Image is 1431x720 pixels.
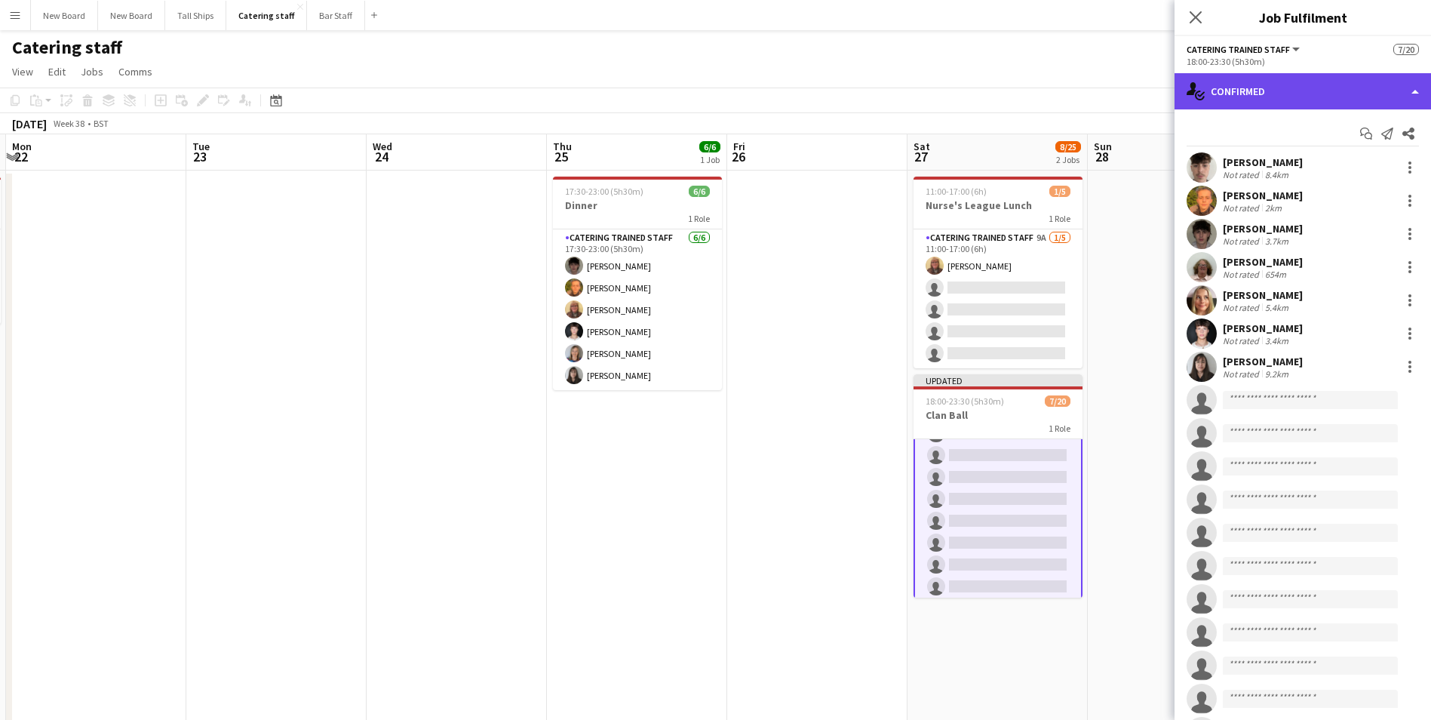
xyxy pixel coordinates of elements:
app-job-card: 11:00-17:00 (6h)1/5Nurse's League Lunch1 RoleCatering trained staff9A1/511:00-17:00 (6h)[PERSON_N... [914,177,1082,368]
span: Edit [48,65,66,78]
a: View [6,62,39,82]
span: Wed [373,140,392,153]
span: 28 [1092,148,1112,165]
span: View [12,65,33,78]
button: Catering staff [226,1,307,30]
app-card-role: Catering trained staff9A1/511:00-17:00 (6h)[PERSON_NAME] [914,229,1082,368]
div: BST [94,118,109,129]
app-card-role: [PERSON_NAME] [914,220,1082,691]
span: Jobs [81,65,103,78]
div: 2 Jobs [1056,154,1080,165]
span: Tue [192,140,210,153]
span: Comms [118,65,152,78]
h3: Clan Ball [914,408,1082,422]
div: [PERSON_NAME] [1223,189,1303,202]
span: Catering trained staff [1187,44,1290,55]
span: 1 Role [1049,213,1070,224]
span: 22 [10,148,32,165]
span: 23 [190,148,210,165]
div: Not rated [1223,269,1262,280]
h3: Job Fulfilment [1175,8,1431,27]
span: 7/20 [1393,44,1419,55]
div: 2km [1262,202,1285,214]
span: 11:00-17:00 (6h) [926,186,987,197]
span: Thu [553,140,572,153]
span: 24 [370,148,392,165]
span: 25 [551,148,572,165]
div: 5.4km [1262,302,1291,313]
div: 3.7km [1262,235,1291,247]
a: Jobs [75,62,109,82]
div: Not rated [1223,302,1262,313]
button: New Board [98,1,165,30]
span: 7/20 [1045,395,1070,407]
span: Mon [12,140,32,153]
div: Not rated [1223,202,1262,214]
span: Week 38 [50,118,88,129]
div: Not rated [1223,368,1262,380]
div: Updated [914,374,1082,386]
span: 6/6 [689,186,710,197]
div: 18:00-23:30 (5h30m) [1187,56,1419,67]
h1: Catering staff [12,36,122,59]
span: 6/6 [699,141,720,152]
span: 1 Role [1049,423,1070,434]
div: Not rated [1223,235,1262,247]
div: [PERSON_NAME] [1223,222,1303,235]
div: 9.2km [1262,368,1291,380]
div: 8.4km [1262,169,1291,180]
div: [DATE] [12,116,47,131]
span: 1 Role [688,213,710,224]
a: Comms [112,62,158,82]
div: 1 Job [700,154,720,165]
div: 3.4km [1262,335,1291,346]
h3: Dinner [553,198,722,212]
app-job-card: Updated18:00-23:30 (5h30m)7/20Clan Ball1 Role[PERSON_NAME] [914,374,1082,598]
div: [PERSON_NAME] [1223,288,1303,302]
span: 8/25 [1055,141,1081,152]
button: New Board [31,1,98,30]
button: Tall Ships [165,1,226,30]
span: Sun [1094,140,1112,153]
div: Confirmed [1175,73,1431,109]
a: Edit [42,62,72,82]
div: 654m [1262,269,1289,280]
div: [PERSON_NAME] [1223,355,1303,368]
app-card-role: Catering trained staff6/617:30-23:00 (5h30m)[PERSON_NAME][PERSON_NAME][PERSON_NAME][PERSON_NAME][... [553,229,722,390]
div: Not rated [1223,335,1262,346]
span: 17:30-23:00 (5h30m) [565,186,643,197]
div: [PERSON_NAME] [1223,255,1303,269]
span: Sat [914,140,930,153]
span: Fri [733,140,745,153]
div: [PERSON_NAME] [1223,155,1303,169]
span: 18:00-23:30 (5h30m) [926,395,1004,407]
span: 1/5 [1049,186,1070,197]
div: [PERSON_NAME] [1223,322,1303,335]
h3: Nurse's League Lunch [914,198,1082,212]
span: 27 [911,148,930,165]
button: Bar Staff [307,1,365,30]
app-job-card: 17:30-23:00 (5h30m)6/6Dinner1 RoleCatering trained staff6/617:30-23:00 (5h30m)[PERSON_NAME][PERSO... [553,177,722,390]
span: 26 [731,148,745,165]
div: Not rated [1223,169,1262,180]
button: Catering trained staff [1187,44,1302,55]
